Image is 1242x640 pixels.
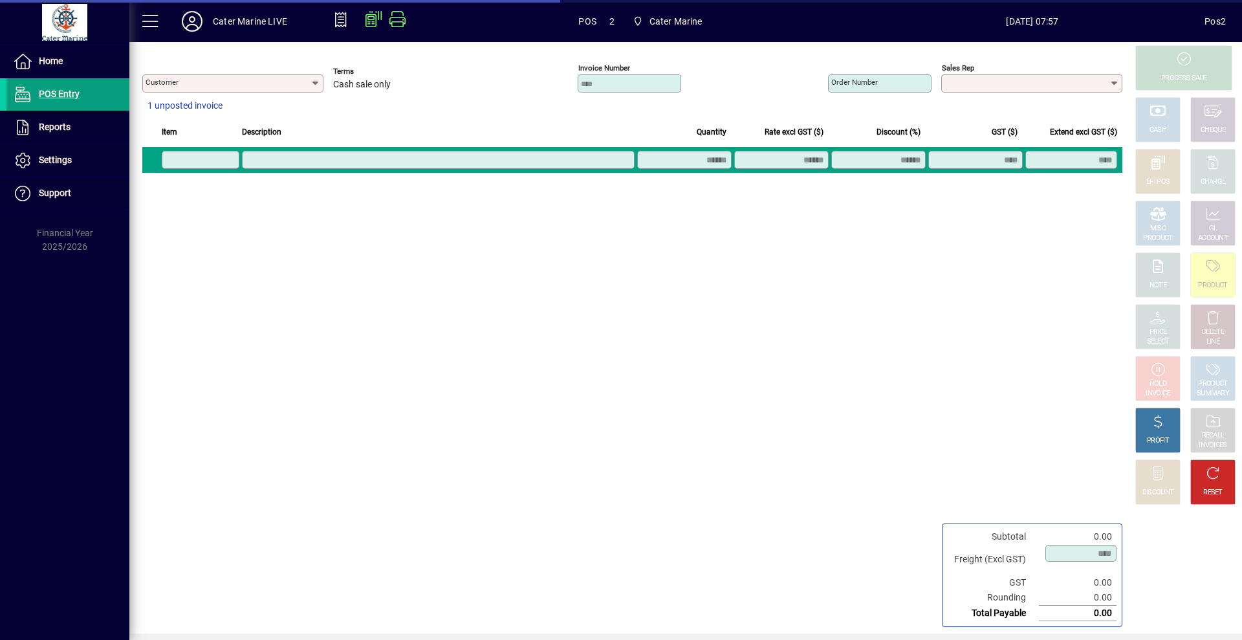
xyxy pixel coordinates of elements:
[697,125,726,139] span: Quantity
[39,89,80,99] span: POS Entry
[1050,125,1117,139] span: Extend excl GST ($)
[1203,488,1223,498] div: RESET
[1149,281,1166,291] div: NOTE
[39,188,71,198] span: Support
[6,177,129,210] a: Support
[942,63,974,72] mat-label: Sales rep
[162,125,177,139] span: Item
[1161,74,1206,83] div: PROCESS SALE
[877,125,921,139] span: Discount (%)
[146,78,179,87] mat-label: Customer
[1202,431,1225,441] div: RECALL
[627,10,708,33] span: Cater Marine
[948,529,1039,544] td: Subtotal
[1039,575,1117,590] td: 0.00
[1147,436,1169,446] div: PROFIT
[333,67,411,76] span: Terms
[1149,379,1166,389] div: HOLD
[578,11,596,32] span: POS
[948,590,1039,606] td: Rounding
[1204,11,1226,32] div: Pos2
[39,155,72,165] span: Settings
[1039,590,1117,606] td: 0.00
[1149,327,1167,337] div: PRICE
[1146,177,1170,187] div: EFTPOS
[1143,234,1172,243] div: PRODUCT
[1201,126,1225,135] div: CHEQUE
[6,144,129,177] a: Settings
[578,63,630,72] mat-label: Invoice number
[1146,389,1170,399] div: INVOICE
[6,111,129,144] a: Reports
[333,80,391,90] span: Cash sale only
[1198,234,1228,243] div: ACCOUNT
[1142,488,1173,498] div: DISCOUNT
[1199,441,1226,450] div: INVOICES
[147,99,223,113] span: 1 unposted invoice
[142,94,228,118] button: 1 unposted invoice
[609,11,615,32] span: 2
[1197,389,1229,399] div: SUMMARY
[1201,177,1226,187] div: CHARGE
[39,56,63,66] span: Home
[948,606,1039,621] td: Total Payable
[649,11,703,32] span: Cater Marine
[992,125,1018,139] span: GST ($)
[860,11,1205,32] span: [DATE] 07:57
[1198,281,1227,291] div: PRODUCT
[1039,606,1117,621] td: 0.00
[1209,224,1217,234] div: GL
[765,125,823,139] span: Rate excl GST ($)
[242,125,281,139] span: Description
[39,122,71,132] span: Reports
[6,45,129,78] a: Home
[1150,224,1166,234] div: MISC
[171,10,213,33] button: Profile
[213,11,287,32] div: Cater Marine LIVE
[1147,337,1170,347] div: SELECT
[1149,126,1166,135] div: CASH
[948,575,1039,590] td: GST
[1206,337,1219,347] div: LINE
[831,78,878,87] mat-label: Order number
[1039,529,1117,544] td: 0.00
[1198,379,1227,389] div: PRODUCT
[1202,327,1224,337] div: DELETE
[948,544,1039,575] td: Freight (Excl GST)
